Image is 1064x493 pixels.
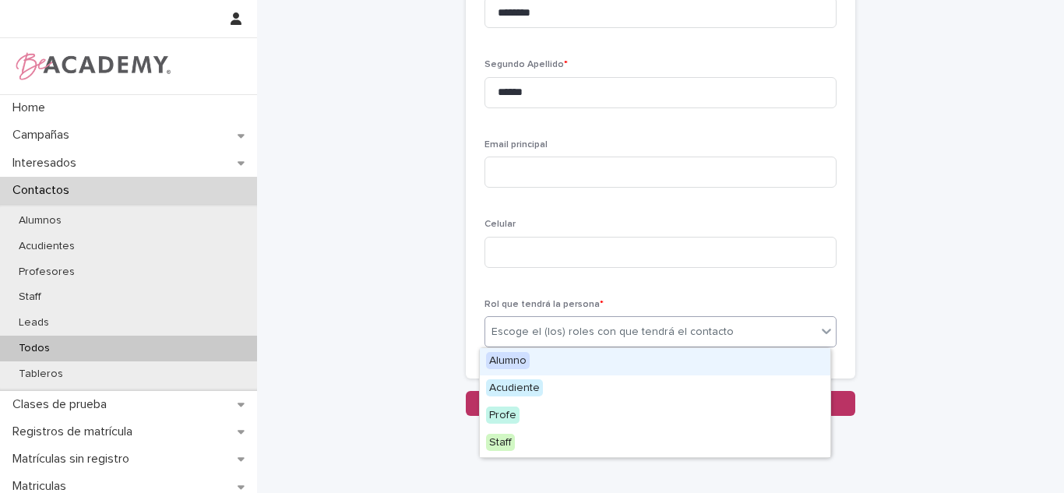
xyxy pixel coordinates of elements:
[6,183,82,198] p: Contactos
[480,375,830,403] div: Acudiente
[480,348,830,375] div: Alumno
[484,220,516,229] span: Celular
[6,100,58,115] p: Home
[6,156,89,171] p: Interesados
[6,342,62,355] p: Todos
[6,424,145,439] p: Registros de matrícula
[6,397,119,412] p: Clases de prueba
[486,352,530,369] span: Alumno
[6,368,76,381] p: Tableros
[486,434,515,451] span: Staff
[6,452,142,467] p: Matrículas sin registro
[484,140,548,150] span: Email principal
[6,266,87,279] p: Profesores
[466,391,855,416] button: Save
[480,403,830,430] div: Profe
[486,379,543,396] span: Acudiente
[491,324,734,340] div: Escoge el (los) roles con que tendrá el contacto
[480,430,830,457] div: Staff
[484,60,568,69] span: Segundo Apellido
[12,51,172,82] img: WPrjXfSUmiLcdUfaYY4Q
[6,316,62,329] p: Leads
[6,240,87,253] p: Acudientes
[6,214,74,227] p: Alumnos
[6,128,82,143] p: Campañas
[6,291,54,304] p: Staff
[486,407,520,424] span: Profe
[484,300,604,309] span: Rol que tendrá la persona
